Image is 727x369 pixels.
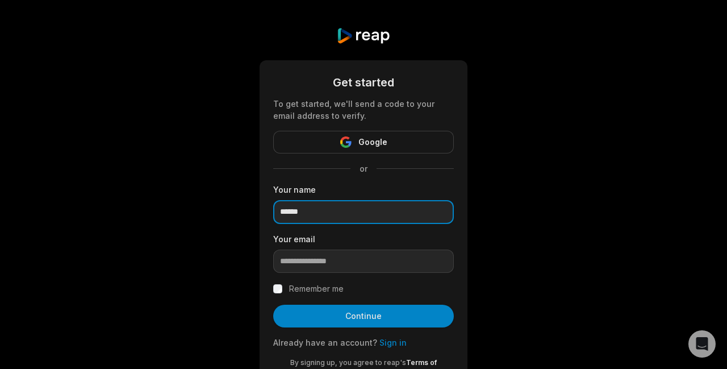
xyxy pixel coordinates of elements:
[336,27,390,44] img: reap
[273,98,454,122] div: To get started, we'll send a code to your email address to verify.
[273,131,454,154] button: Google
[290,358,406,367] span: By signing up, you agree to reap's
[350,163,377,175] span: or
[273,233,454,245] label: Your email
[379,338,407,347] a: Sign in
[289,282,344,296] label: Remember me
[273,184,454,196] label: Your name
[358,135,387,149] span: Google
[273,338,377,347] span: Already have an account?
[273,305,454,327] button: Continue
[688,330,716,358] div: Open Intercom Messenger
[273,74,454,91] div: Get started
